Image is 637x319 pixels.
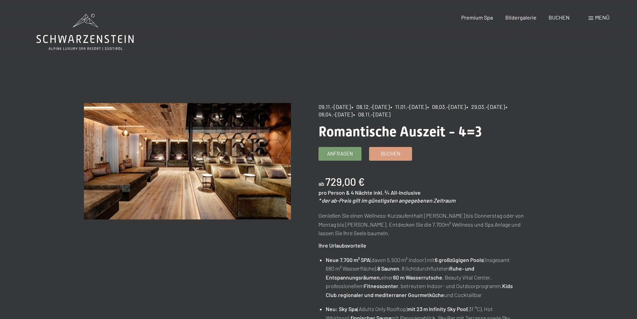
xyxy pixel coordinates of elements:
[318,242,366,249] strong: Ihre Urlaubsvorteile
[318,211,526,238] p: Genießen Sie einen Wellness-Kurzaufenthalt [PERSON_NAME] bis Donnerstag oder von Montag bis [PERS...
[461,14,493,21] a: Premium Spa
[390,103,427,110] span: • 11.01.–[DATE]
[326,265,474,281] strong: Ruhe- und Entspannungsräumen,
[326,283,513,298] strong: Kids Club
[369,147,412,160] a: Buchen
[352,103,390,110] span: • 08.12.–[DATE]
[393,274,442,281] strong: 60 m Wasserrutsche
[338,292,444,298] strong: regionaler und mediterraner Gourmetküche
[318,180,324,187] span: ab
[435,257,484,263] strong: 6 großzügigen Pools
[319,147,361,160] a: Anfragen
[326,306,357,312] strong: Neu: Sky Spa
[549,14,570,21] a: BUCHEN
[595,14,609,21] span: Menü
[318,103,351,110] span: 09.11.–[DATE]
[466,103,505,110] span: • 29.03.–[DATE]
[353,111,390,117] span: • 08.11.–[DATE]
[374,189,421,196] span: inkl. ¾ All-Inclusive
[327,150,353,157] span: Anfragen
[325,175,365,188] b: 729,00 €
[377,265,399,272] strong: 8 Saunen
[84,103,291,219] img: Romantische Auszeit - 4=3
[326,255,526,299] li: (davon 5.500 m² indoor) mit (insgesamt 680 m² Wasserfläche), , 8 lichtdurchfluteten einer , Beaut...
[351,189,373,196] span: 4 Nächte
[427,103,466,110] span: • 08.03.–[DATE]
[318,197,455,204] em: * der ab-Preis gilt im günstigsten angegebenen Zeitraum
[318,189,350,196] span: pro Person &
[326,257,370,263] strong: Neue 7.700 m² SPA
[364,283,398,289] strong: Fitnesscenter
[318,124,482,140] span: Romantische Auszeit - 4=3
[408,306,467,312] strong: mit 23 m Infinity Sky Pool
[381,150,400,157] span: Buchen
[505,14,537,21] a: Bildergalerie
